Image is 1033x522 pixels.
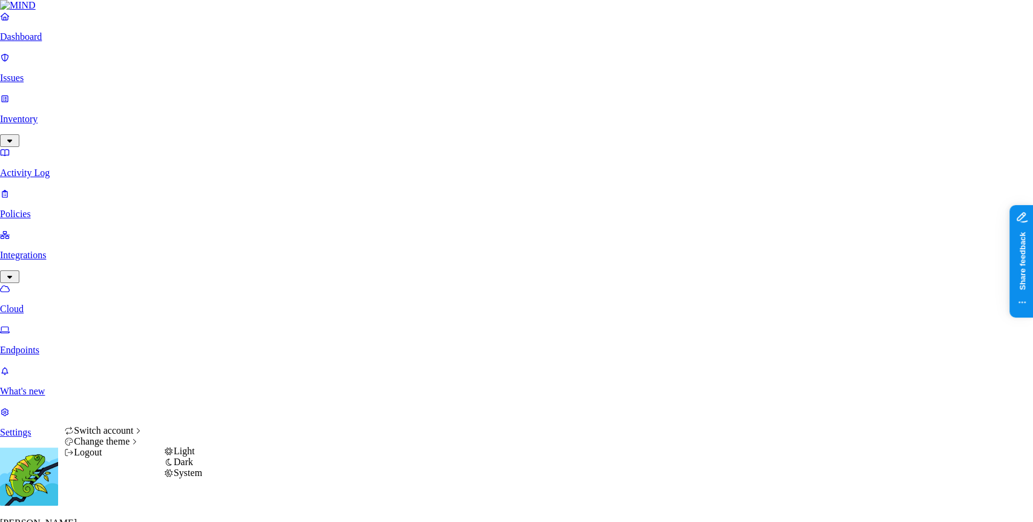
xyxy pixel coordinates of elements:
span: Change theme [74,436,130,446]
span: Light [174,446,195,456]
span: Switch account [74,425,133,436]
span: System [174,468,202,478]
span: Dark [174,457,193,467]
div: Logout [64,447,143,458]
